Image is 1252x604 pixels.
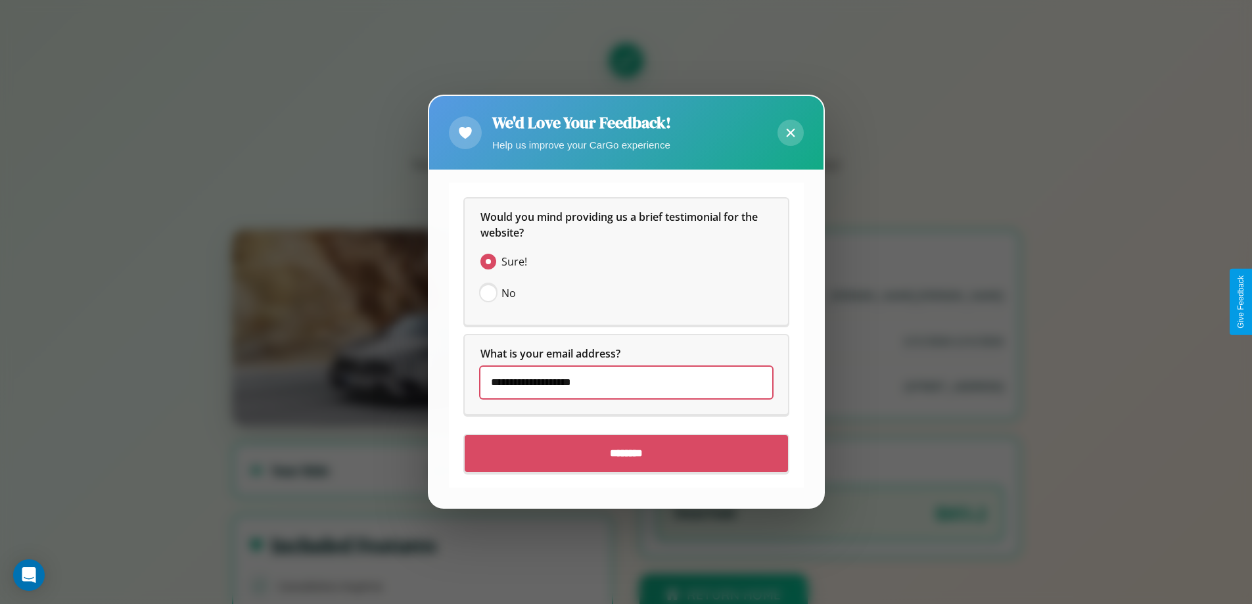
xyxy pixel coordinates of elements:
span: Would you mind providing us a brief testimonial for the website? [480,210,760,241]
div: Open Intercom Messenger [13,559,45,591]
span: No [501,286,516,302]
h2: We'd Love Your Feedback! [492,112,671,133]
div: Give Feedback [1236,275,1245,329]
p: Help us improve your CarGo experience [492,136,671,154]
span: Sure! [501,254,527,270]
span: What is your email address? [480,347,620,361]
